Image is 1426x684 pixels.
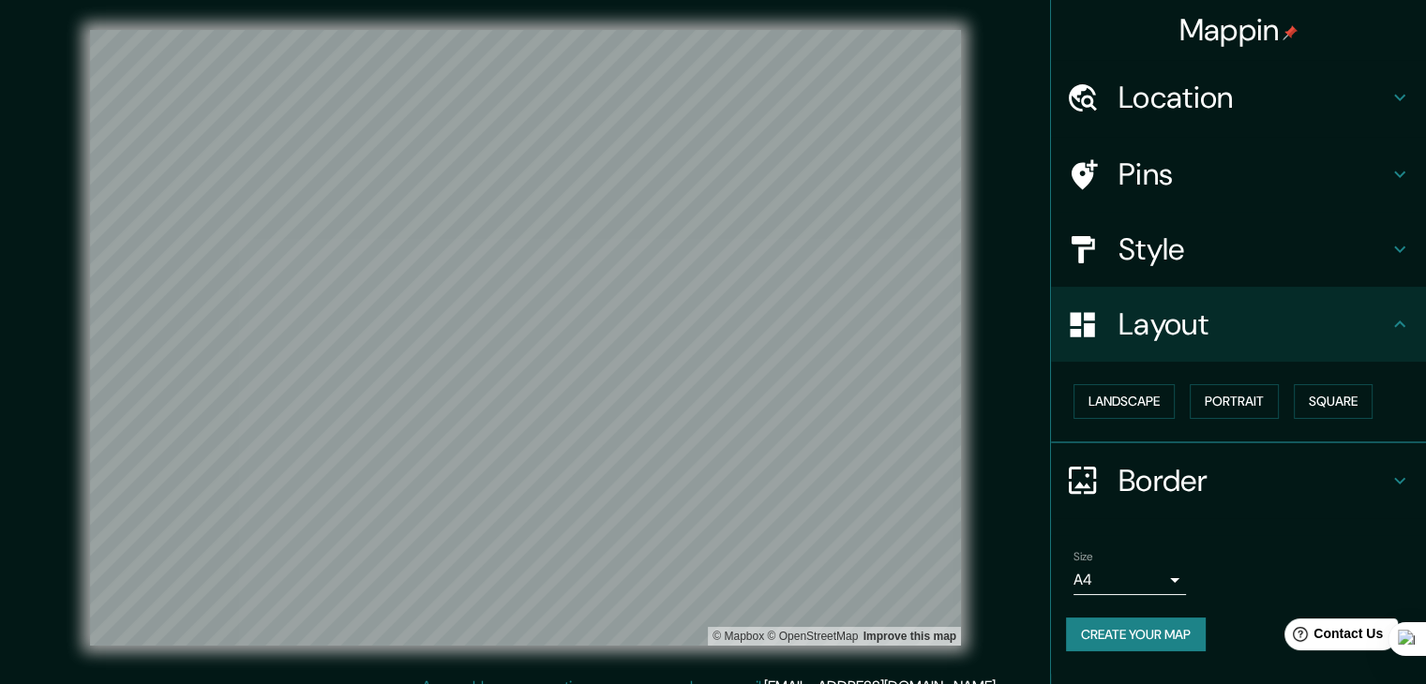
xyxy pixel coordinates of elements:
h4: Layout [1118,305,1388,343]
div: A4 [1073,565,1186,595]
div: Layout [1051,287,1426,362]
button: Landscape [1073,384,1175,419]
h4: Mappin [1179,11,1298,49]
div: Style [1051,212,1426,287]
h4: Border [1118,462,1388,499]
div: Pins [1051,137,1426,212]
a: Mapbox [713,630,764,643]
button: Portrait [1190,384,1279,419]
h4: Pins [1118,156,1388,193]
h4: Location [1118,79,1388,116]
a: OpenStreetMap [767,630,858,643]
div: Border [1051,443,1426,518]
a: Map feedback [863,630,956,643]
button: Square [1294,384,1373,419]
div: Location [1051,60,1426,135]
canvas: Map [90,30,961,646]
iframe: Help widget launcher [1259,611,1405,663]
img: pin-icon.png [1283,25,1298,40]
label: Size [1073,548,1093,564]
button: Create your map [1066,617,1206,652]
h4: Style [1118,230,1388,268]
